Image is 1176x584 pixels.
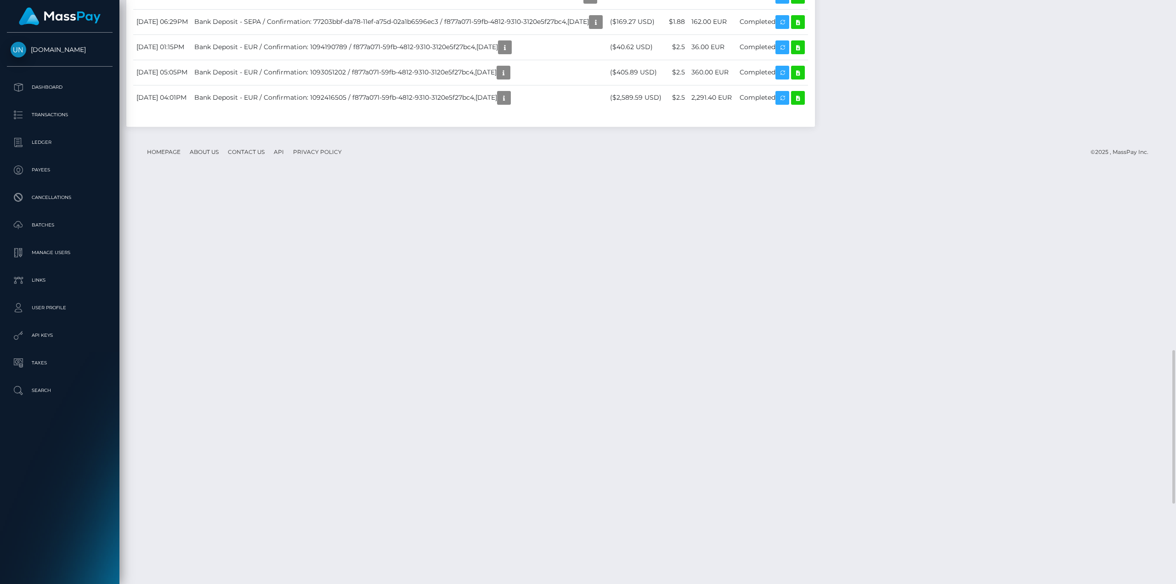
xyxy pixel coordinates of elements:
td: 360.00 EUR [688,60,736,85]
a: API Keys [7,324,113,347]
td: 162.00 EUR [688,9,736,34]
a: User Profile [7,296,113,319]
td: [DATE] 04:01PM [133,85,191,110]
a: API [270,145,288,159]
p: User Profile [11,301,109,315]
p: Taxes [11,356,109,370]
a: Taxes [7,352,113,374]
td: ($169.27 USD) [607,9,665,34]
td: $1.88 [665,9,688,34]
td: $2.5 [665,34,688,60]
td: ($405.89 USD) [607,60,665,85]
p: Dashboard [11,80,109,94]
p: Ledger [11,136,109,149]
a: Homepage [143,145,184,159]
td: $2.5 [665,60,688,85]
p: Manage Users [11,246,109,260]
a: Search [7,379,113,402]
a: Transactions [7,103,113,126]
p: Batches [11,218,109,232]
img: Unlockt.me [11,42,26,57]
td: Completed [736,9,808,34]
td: [DATE] 06:29PM [133,9,191,34]
a: Links [7,269,113,292]
a: Manage Users [7,241,113,264]
a: Payees [7,159,113,181]
span: [DOMAIN_NAME] [7,45,113,54]
img: MassPay Logo [19,7,101,25]
td: Bank Deposit - SEPA / Confirmation: 77203bbf-da78-11ef-a75d-02a1b6596ec3 / f877a071-59fb-4812-931... [191,9,607,34]
td: ($40.62 USD) [607,34,665,60]
td: Bank Deposit - EUR / Confirmation: 1094190789 / f877a071-59fb-4812-9310-3120e5f27bc4,[DATE] [191,34,607,60]
p: Links [11,273,109,287]
p: Search [11,384,109,397]
td: 36.00 EUR [688,34,736,60]
td: Completed [736,60,808,85]
td: [DATE] 05:05PM [133,60,191,85]
td: Bank Deposit - EUR / Confirmation: 1093051202 / f877a071-59fb-4812-9310-3120e5f27bc4,[DATE] [191,60,607,85]
td: 2,291.40 EUR [688,85,736,110]
a: Dashboard [7,76,113,99]
td: Completed [736,85,808,110]
a: Contact Us [224,145,268,159]
td: Completed [736,34,808,60]
td: ($2,589.59 USD) [607,85,665,110]
a: Ledger [7,131,113,154]
td: Bank Deposit - EUR / Confirmation: 1092416505 / f877a071-59fb-4812-9310-3120e5f27bc4,[DATE] [191,85,607,110]
a: Batches [7,214,113,237]
p: Transactions [11,108,109,122]
p: Payees [11,163,109,177]
td: $2.5 [665,85,688,110]
td: [DATE] 01:15PM [133,34,191,60]
p: API Keys [11,329,109,342]
p: Cancellations [11,191,109,204]
a: Privacy Policy [289,145,345,159]
div: © 2025 , MassPay Inc. [1091,147,1155,157]
a: About Us [186,145,222,159]
a: Cancellations [7,186,113,209]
